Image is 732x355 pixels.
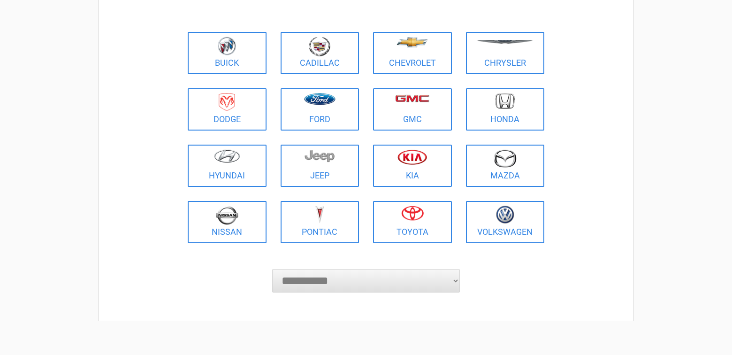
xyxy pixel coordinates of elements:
a: Chrysler [466,32,545,74]
img: nissan [216,206,238,225]
img: volkswagen [496,206,514,224]
a: Dodge [188,88,267,131]
a: Hyundai [188,145,267,187]
img: honda [495,93,515,109]
a: Jeep [281,145,359,187]
a: Nissan [188,201,267,243]
a: Volkswagen [466,201,545,243]
a: Kia [373,145,452,187]
a: Pontiac [281,201,359,243]
a: Cadillac [281,32,359,74]
img: mazda [493,149,517,168]
img: toyota [401,206,424,221]
img: chrysler [476,40,534,44]
img: hyundai [214,149,240,163]
a: Mazda [466,145,545,187]
img: jeep [305,149,335,162]
a: GMC [373,88,452,131]
img: pontiac [315,206,324,224]
img: dodge [219,93,235,111]
img: cadillac [309,37,330,56]
img: kia [397,149,427,165]
a: Toyota [373,201,452,243]
a: Chevrolet [373,32,452,74]
a: Ford [281,88,359,131]
img: chevrolet [396,37,428,47]
img: ford [304,93,335,105]
img: gmc [395,94,429,102]
img: buick [218,37,236,55]
a: Honda [466,88,545,131]
a: Buick [188,32,267,74]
